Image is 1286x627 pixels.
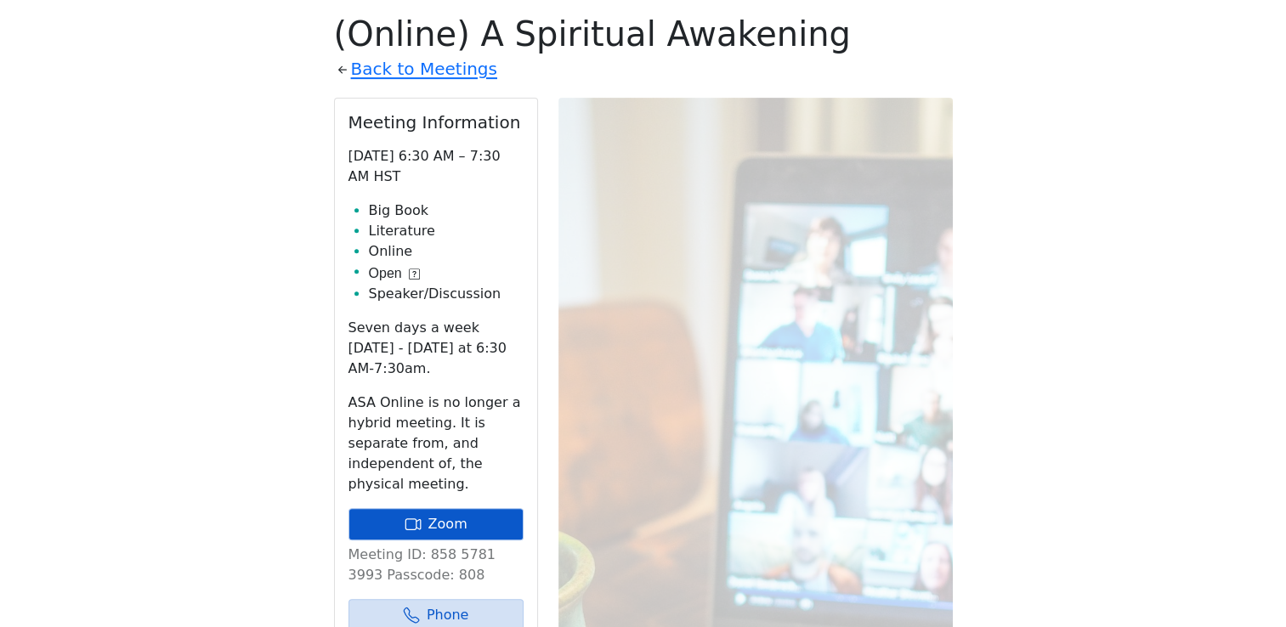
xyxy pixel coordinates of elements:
[369,241,524,262] li: Online
[369,263,420,284] button: Open
[369,201,524,221] li: Big Book
[348,393,524,494] p: ASA Online is no longer a hybrid meeting. It is separate from, and independent of, the physical m...
[348,146,524,187] p: [DATE] 6:30 AM – 7:30 AM HST
[348,545,524,585] p: Meeting ID: 858 5781 3993 Passcode: 808
[369,263,402,284] span: Open
[348,112,524,133] h2: Meeting Information
[348,508,524,540] a: Zoom
[348,318,524,379] p: Seven days a week [DATE] - [DATE] at 6:30 AM-7:30am.
[351,54,497,84] a: Back to Meetings
[334,14,953,54] h1: (Online) A Spiritual Awakening
[369,221,524,241] li: Literature
[369,284,524,304] li: Speaker/Discussion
